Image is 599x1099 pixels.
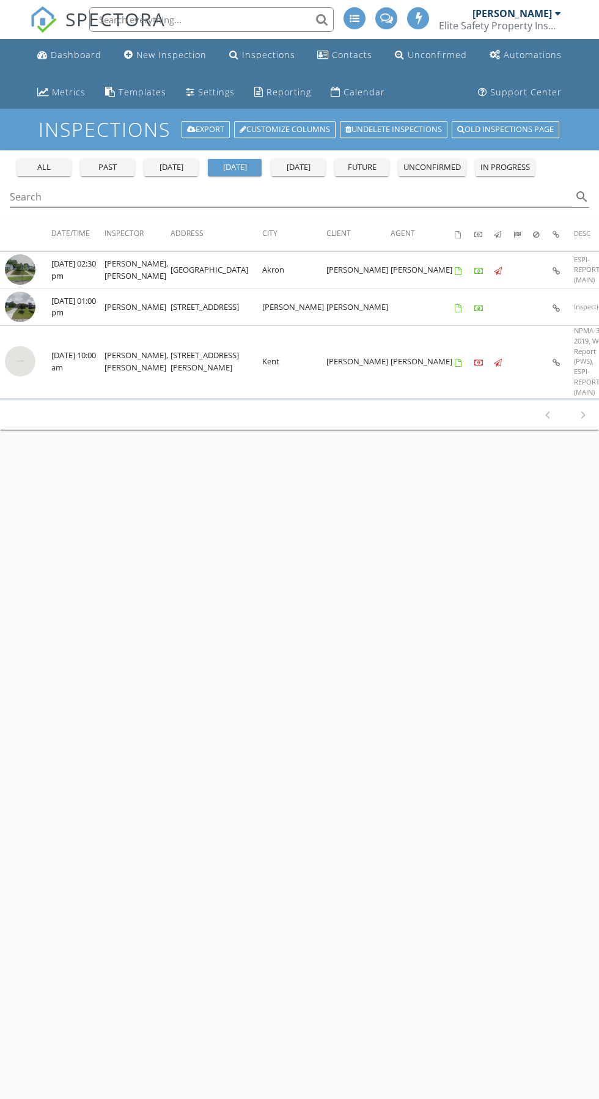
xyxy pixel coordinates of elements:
[51,228,90,238] span: Date/Time
[262,326,326,399] td: Kent
[249,81,316,104] a: Reporting
[533,217,553,251] th: Canceled: Not sorted.
[181,81,240,104] a: Settings
[391,228,415,238] span: Agent
[335,159,389,176] button: future
[439,20,561,32] div: Elite Safety Property Inspections Inc.
[332,49,372,61] div: Contacts
[326,289,391,326] td: [PERSON_NAME]
[472,7,552,20] div: [PERSON_NAME]
[480,161,530,174] div: in progress
[17,159,71,176] button: all
[266,86,311,98] div: Reporting
[171,289,262,326] td: [STREET_ADDRESS]
[312,44,377,67] a: Contacts
[399,159,466,176] button: unconfirmed
[575,189,589,204] i: search
[262,217,326,251] th: City: Not sorted.
[473,81,567,104] a: Support Center
[326,228,351,238] span: Client
[5,254,35,285] img: streetview
[234,121,336,138] a: Customize Columns
[474,217,494,251] th: Paid: Not sorted.
[30,17,166,42] a: SPECTORA
[136,49,207,61] div: New Inspection
[326,81,390,104] a: Calendar
[513,217,533,251] th: Submitted: Not sorted.
[105,228,144,238] span: Inspector
[224,44,300,67] a: Inspections
[119,44,211,67] a: New Inspection
[326,217,391,251] th: Client: Not sorted.
[51,49,101,61] div: Dashboard
[182,121,230,138] a: Export
[494,217,513,251] th: Published: Not sorted.
[344,86,385,98] div: Calendar
[5,292,35,322] img: streetview
[105,326,171,399] td: [PERSON_NAME], [PERSON_NAME]
[504,49,562,61] div: Automations
[326,252,391,289] td: [PERSON_NAME]
[32,81,90,104] a: Metrics
[326,326,391,399] td: [PERSON_NAME]
[213,161,257,174] div: [DATE]
[51,217,105,251] th: Date/Time: Not sorted.
[271,159,325,176] button: [DATE]
[10,187,572,207] input: Search
[149,161,193,174] div: [DATE]
[171,217,262,251] th: Address: Not sorted.
[340,121,447,138] a: Undelete inspections
[51,252,105,289] td: [DATE] 02:30 pm
[340,161,384,174] div: future
[30,6,57,33] img: The Best Home Inspection Software - Spectora
[105,217,171,251] th: Inspector: Not sorted.
[485,44,567,67] a: Automations (Advanced)
[51,326,105,399] td: [DATE] 10:00 am
[452,121,559,138] a: Old inspections page
[408,49,467,61] div: Unconfirmed
[171,326,262,399] td: [STREET_ADDRESS][PERSON_NAME]
[391,252,455,289] td: [PERSON_NAME]
[119,86,166,98] div: Templates
[403,161,461,174] div: unconfirmed
[391,217,455,251] th: Agent: Not sorted.
[276,161,320,174] div: [DATE]
[490,86,562,98] div: Support Center
[81,159,134,176] button: past
[262,252,326,289] td: Akron
[39,119,560,140] h1: Inspections
[51,289,105,326] td: [DATE] 01:00 pm
[105,289,171,326] td: [PERSON_NAME]
[89,7,334,32] input: Search everything...
[242,49,295,61] div: Inspections
[262,289,326,326] td: [PERSON_NAME]
[198,86,235,98] div: Settings
[262,228,277,238] span: City
[553,217,574,251] th: Inspection Details: Not sorted.
[208,159,262,176] button: [DATE]
[574,229,590,238] span: Desc
[105,252,171,289] td: [PERSON_NAME], [PERSON_NAME]
[86,161,130,174] div: past
[390,44,472,67] a: Unconfirmed
[144,159,198,176] button: [DATE]
[52,86,86,98] div: Metrics
[22,161,66,174] div: all
[171,252,262,289] td: [GEOGRAPHIC_DATA]
[100,81,171,104] a: Templates
[65,6,166,32] span: SPECTORA
[171,228,204,238] span: Address
[391,326,455,399] td: [PERSON_NAME]
[476,159,535,176] button: in progress
[455,217,474,251] th: Agreements signed: Not sorted.
[32,44,106,67] a: Dashboard
[5,346,35,377] img: streetview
